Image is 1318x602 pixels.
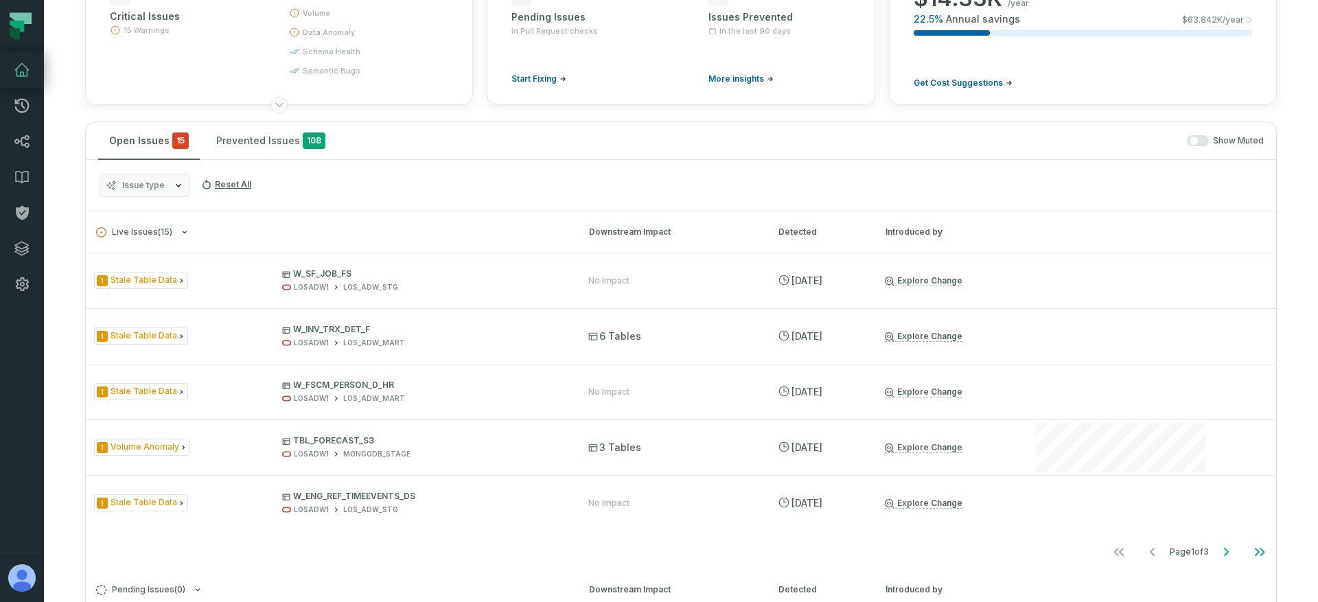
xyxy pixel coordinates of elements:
[708,73,764,84] span: More insights
[708,10,851,24] div: Issues Prevented
[946,12,1020,26] span: Annual savings
[303,27,355,38] span: data anomaly
[342,135,1264,147] div: Show Muted
[8,564,36,592] img: avatar of Aviel Bar-Yossef
[94,439,190,456] span: Issue Type
[294,393,329,404] div: LOSADW1
[1182,14,1244,25] span: $ 63.842K /year
[294,449,329,459] div: LOSADW1
[886,583,1009,596] div: Introduced by
[791,441,822,453] relative-time: Sep 12, 2025, 6:34 PM GMT+3
[914,12,943,26] span: 22.5 %
[97,442,108,453] span: Severity
[96,227,172,238] span: Live Issues ( 15 )
[588,441,641,454] span: 3 Tables
[343,282,398,292] div: LOS_ADW_STG
[791,330,822,342] relative-time: Sep 13, 2025, 7:34 PM GMT+3
[97,498,108,509] span: Severity
[124,25,170,36] span: 15 Warnings
[886,226,1009,238] div: Introduced by
[294,282,329,292] div: LOSADW1
[303,132,325,149] span: 108
[885,442,962,453] a: Explore Change
[282,268,564,279] p: W_SF_JOB_FS
[588,275,629,286] div: No Impact
[282,380,564,391] p: W_FSCM_PERSON_D_HR
[94,327,188,345] span: Issue Type
[588,386,629,397] div: No Impact
[511,73,557,84] span: Start Fixing
[97,386,108,397] span: Severity
[1102,538,1135,566] button: Go to first page
[96,227,564,238] button: Live Issues(15)
[96,585,564,595] button: Pending Issues(0)
[343,449,411,459] div: MONGODB_STAGE
[885,498,962,509] a: Explore Change
[778,583,861,596] div: Detected
[885,331,962,342] a: Explore Change
[172,132,189,149] span: critical issues and errors combined
[914,78,1013,89] a: Get Cost Suggestions
[708,73,774,84] a: More insights
[98,122,200,159] button: Open Issues
[1210,538,1242,566] button: Go to next page
[100,174,190,197] button: Issue type
[94,272,188,289] span: Issue Type
[343,505,398,515] div: LOS_ADW_STG
[778,226,861,238] div: Detected
[294,338,329,348] div: LOSADW1
[511,73,566,84] a: Start Fixing
[96,585,185,595] span: Pending Issues ( 0 )
[294,505,329,515] div: LOSADW1
[97,275,108,286] span: Severity
[86,253,1276,568] div: Live Issues(15)
[303,46,360,57] span: schema health
[122,180,165,191] span: Issue type
[511,10,654,24] div: Pending Issues
[588,329,641,343] span: 6 Tables
[1102,538,1276,566] ul: Page 1 of 3
[282,491,564,502] p: W_ENG_REF_TIMEEVENTS_DS
[343,338,405,348] div: LOS_ADW_MART
[791,386,822,397] relative-time: Sep 13, 2025, 3:31 PM GMT+3
[86,538,1276,566] nav: pagination
[589,583,754,596] div: Downstream Impact
[94,383,188,400] span: Issue Type
[511,25,598,36] span: in Pull Request checks
[343,393,405,404] div: LOS_ADW_MART
[196,174,257,196] button: Reset All
[914,78,1003,89] span: Get Cost Suggestions
[303,65,360,76] span: semantic bugs
[110,10,264,23] div: Critical Issues
[97,331,108,342] span: Severity
[94,494,188,511] span: Issue Type
[282,435,564,446] p: TBL_FORECAST_S3
[719,25,791,36] span: In the last 90 days
[303,8,330,19] span: volume
[885,386,962,397] a: Explore Change
[282,324,564,335] p: W_INV_TRX_DET_F
[791,497,822,509] relative-time: Sep 12, 2025, 4:32 PM GMT+3
[791,275,822,286] relative-time: Sep 15, 2025, 5:34 PM GMT+3
[589,226,754,238] div: Downstream Impact
[588,498,629,509] div: No Impact
[1136,538,1169,566] button: Go to previous page
[205,122,336,159] button: Prevented Issues
[885,275,962,286] a: Explore Change
[1243,538,1276,566] button: Go to last page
